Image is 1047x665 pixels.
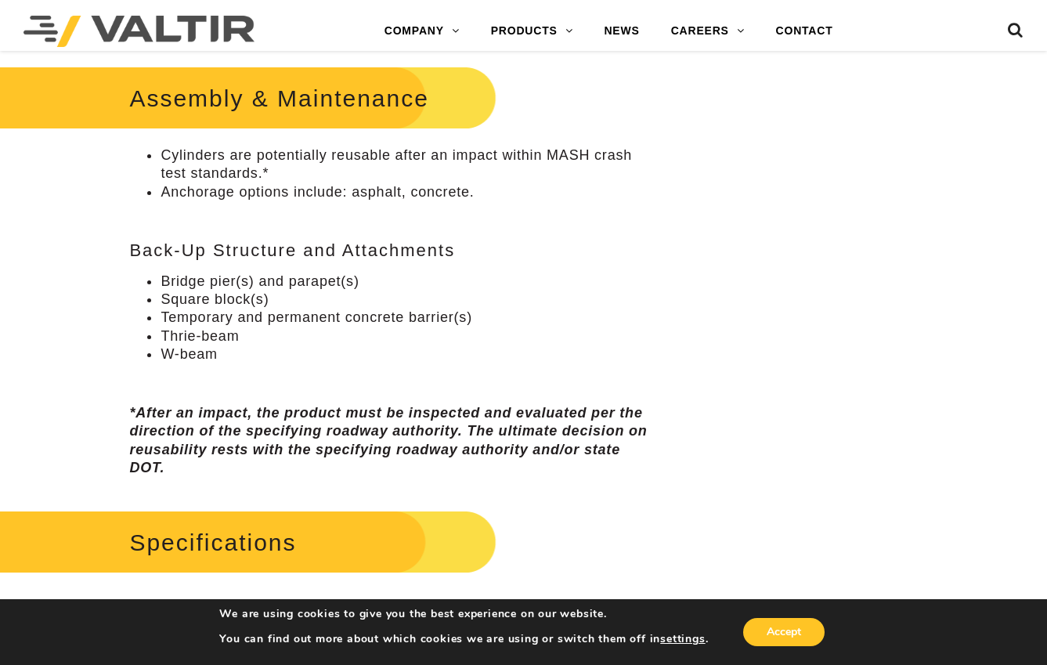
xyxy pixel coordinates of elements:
li: W-beam [161,345,655,363]
li: Anchorage options include: asphalt, concrete. [161,183,655,201]
em: *After an impact, the product must be inspected and evaluated per the direction of the specifying... [129,405,647,475]
a: NEWS [588,16,655,47]
li: Cylinders are potentially reusable after an impact within MASH crash test standards.* [161,146,655,183]
a: CAREERS [655,16,760,47]
h3: Back-Up Structure and Attachments [129,241,655,260]
a: COMPANY [369,16,475,47]
button: Accept [743,618,825,646]
p: You can find out more about which cookies we are using or switch them off in . [219,632,708,646]
p: We are using cookies to give you the best experience on our website. [219,607,708,621]
a: CONTACT [760,16,849,47]
li: Square block(s) [161,291,655,309]
a: PRODUCTS [475,16,589,47]
button: settings [660,632,705,646]
img: Valtir [23,16,255,47]
li: Temporary and permanent concrete barrier(s) [161,309,655,327]
li: Thrie-beam [161,327,655,345]
li: Bridge pier(s) and parapet(s) [161,273,655,291]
